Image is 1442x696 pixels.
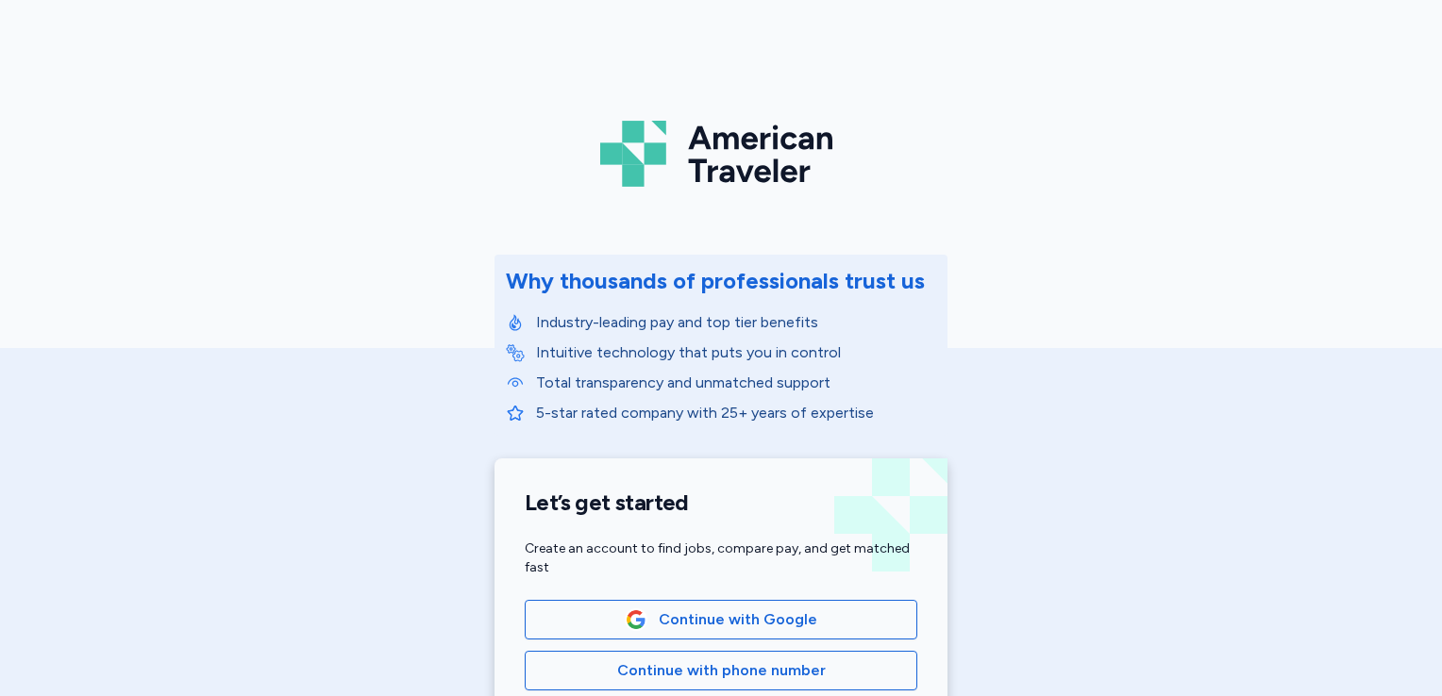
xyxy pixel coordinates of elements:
p: Total transparency and unmatched support [536,372,936,394]
p: 5-star rated company with 25+ years of expertise [536,402,936,424]
span: Continue with phone number [617,659,826,682]
img: Logo [600,113,842,194]
img: Google Logo [626,609,646,630]
div: Why thousands of professionals trust us [506,266,925,296]
p: Intuitive technology that puts you in control [536,341,936,364]
p: Industry-leading pay and top tier benefits [536,311,936,334]
div: Create an account to find jobs, compare pay, and get matched fast [525,539,917,577]
span: Continue with Google [659,608,817,631]
h1: Let’s get started [525,489,917,517]
button: Google LogoContinue with Google [525,600,917,639]
button: Continue with phone number [525,651,917,690]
